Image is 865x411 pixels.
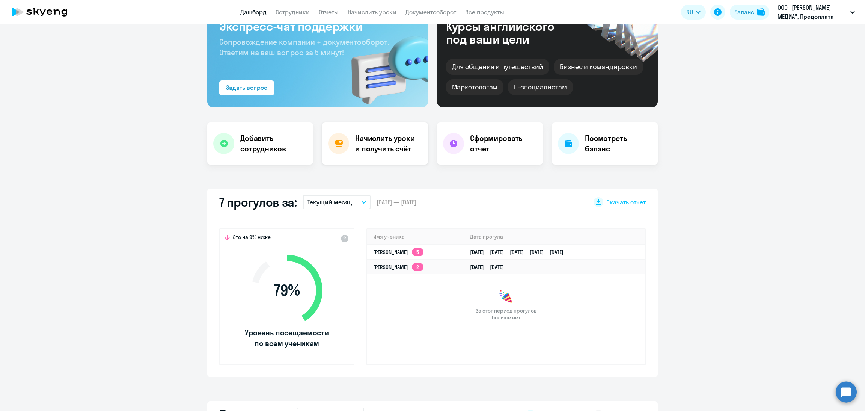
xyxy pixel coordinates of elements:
[244,281,330,299] span: 79 %
[219,195,297,210] h2: 7 прогулов за:
[730,5,769,20] button: Балансbalance
[470,264,510,270] a: [DATE][DATE]
[341,23,428,107] img: bg-img
[465,8,504,16] a: Все продукты
[355,133,420,154] h4: Начислить уроки и получить счёт
[470,133,537,154] h4: Сформировать отчет
[734,8,754,17] div: Баланс
[475,307,538,321] span: За этот период прогулов больше нет
[681,5,706,20] button: RU
[470,249,570,255] a: [DATE][DATE][DATE][DATE][DATE]
[757,8,765,16] img: balance
[446,20,574,45] div: Курсы английского под ваши цели
[240,133,307,154] h4: Добавить сотрудников
[233,234,272,243] span: Это на 9% ниже,
[686,8,693,17] span: RU
[554,59,643,75] div: Бизнес и командировки
[774,3,859,21] button: ООО "[PERSON_NAME] МЕДИА", Предоплата
[412,248,423,256] app-skyeng-badge: 5
[348,8,396,16] a: Начислить уроки
[219,19,416,34] h3: Экспресс-чат поддержки
[319,8,339,16] a: Отчеты
[373,249,423,255] a: [PERSON_NAME]5
[446,59,549,75] div: Для общения и путешествий
[219,80,274,95] button: Задать вопрос
[778,3,847,21] p: ООО "[PERSON_NAME] МЕДИА", Предоплата
[412,263,423,271] app-skyeng-badge: 2
[276,8,310,16] a: Сотрудники
[373,264,423,270] a: [PERSON_NAME]2
[606,198,646,206] span: Скачать отчет
[446,79,503,95] div: Маркетологам
[377,198,416,206] span: [DATE] — [DATE]
[405,8,456,16] a: Документооборот
[464,229,645,245] th: Дата прогула
[219,37,389,57] span: Сопровождение компании + документооборот. Ответим на ваш вопрос за 5 минут!
[226,83,267,92] div: Задать вопрос
[585,133,652,154] h4: Посмотреть баланс
[303,195,371,209] button: Текущий месяц
[508,79,573,95] div: IT-специалистам
[244,328,330,349] span: Уровень посещаемости по всем ученикам
[499,289,514,304] img: congrats
[307,198,352,207] p: Текущий месяц
[240,8,267,16] a: Дашборд
[367,229,464,245] th: Имя ученика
